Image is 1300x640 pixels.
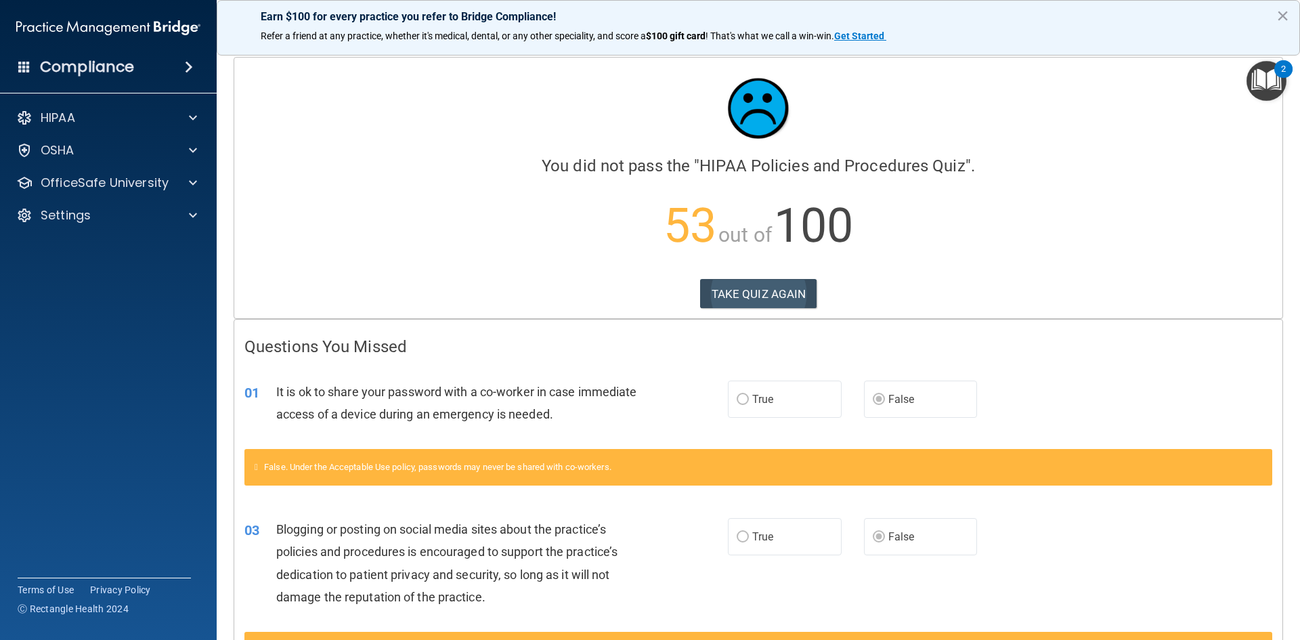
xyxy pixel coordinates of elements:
[264,462,611,472] span: False. Under the Acceptable Use policy, passwords may never be shared with co-workers.
[888,393,915,406] span: False
[718,68,799,149] img: sad_face.ecc698e2.jpg
[718,223,772,247] span: out of
[700,279,817,309] button: TAKE QUIZ AGAIN
[1281,69,1286,87] div: 2
[276,522,617,604] span: Blogging or posting on social media sites about the practice’s policies and procedures is encoura...
[18,583,74,597] a: Terms of Use
[737,395,749,405] input: True
[41,110,75,126] p: HIPAA
[244,338,1272,356] h4: Questions You Missed
[873,532,885,542] input: False
[664,198,716,253] span: 53
[40,58,134,77] h4: Compliance
[1247,61,1286,101] button: Open Resource Center, 2 new notifications
[244,157,1272,175] h4: You did not pass the " ".
[244,522,259,538] span: 03
[16,207,197,223] a: Settings
[699,156,965,175] span: HIPAA Policies and Procedures Quiz
[16,175,197,191] a: OfficeSafe University
[41,207,91,223] p: Settings
[706,30,834,41] span: ! That's what we call a win-win.
[752,393,773,406] span: True
[90,583,151,597] a: Privacy Policy
[646,30,706,41] strong: $100 gift card
[16,110,197,126] a: HIPAA
[737,532,749,542] input: True
[752,530,773,543] span: True
[41,175,169,191] p: OfficeSafe University
[16,142,197,158] a: OSHA
[888,530,915,543] span: False
[774,198,853,253] span: 100
[261,10,1256,23] p: Earn $100 for every practice you refer to Bridge Compliance!
[834,30,884,41] strong: Get Started
[18,602,129,616] span: Ⓒ Rectangle Health 2024
[244,385,259,401] span: 01
[276,385,637,421] span: It is ok to share your password with a co-worker in case immediate access of a device during an e...
[261,30,646,41] span: Refer a friend at any practice, whether it's medical, dental, or any other speciality, and score a
[1276,5,1289,26] button: Close
[873,395,885,405] input: False
[834,30,886,41] a: Get Started
[41,142,74,158] p: OSHA
[16,14,200,41] img: PMB logo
